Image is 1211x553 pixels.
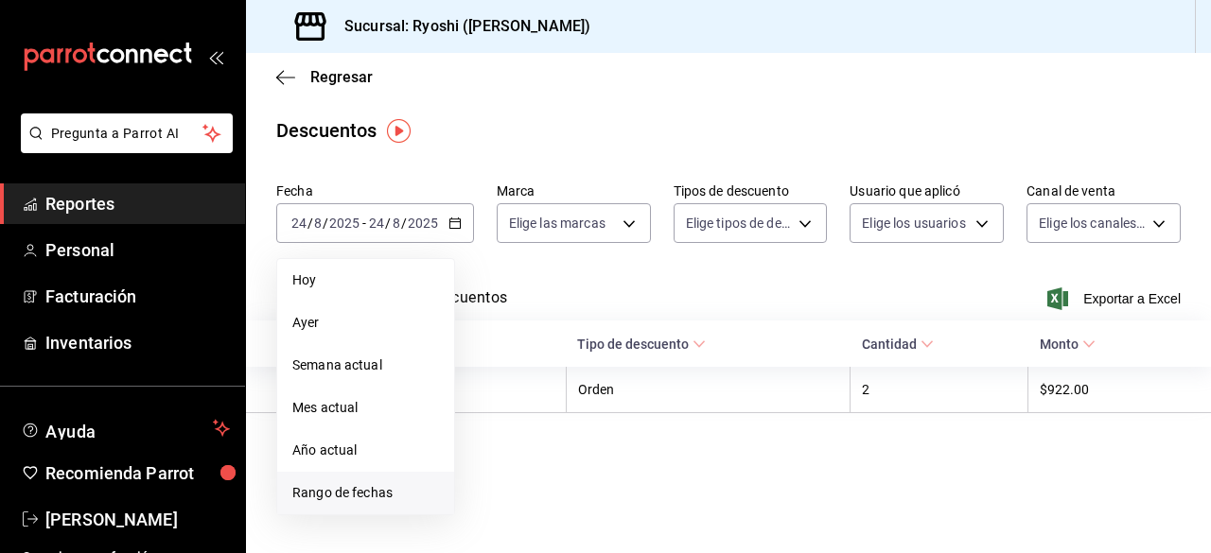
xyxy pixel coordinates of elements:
span: Elige los canales de venta [1039,214,1146,233]
span: Semana actual [292,355,439,375]
a: Pregunta a Parrot AI [13,137,233,157]
label: Canal de venta [1027,184,1181,198]
span: / [385,216,391,231]
input: -- [313,216,323,231]
span: Pregunta a Parrot AI [51,124,203,144]
span: Tipo de descuento [577,337,706,352]
th: Orden [566,367,851,413]
span: / [401,216,407,231]
button: Exportar a Excel [1051,287,1181,310]
span: Personal [45,237,230,263]
span: Regresar [310,68,373,86]
input: -- [392,216,401,231]
label: Fecha [276,184,474,198]
span: / [323,216,328,231]
span: Cantidad [862,337,934,352]
label: Usuario que aplicó [850,184,1004,198]
span: - [362,216,366,231]
img: Tooltip marker [387,119,411,143]
span: Elige los usuarios [862,214,965,233]
label: Tipos de descuento [674,184,828,198]
span: Año actual [292,441,439,460]
button: Pregunta a Parrot AI [21,113,233,153]
th: 2 [851,367,1028,413]
span: Ayer [292,313,439,333]
span: / [307,216,313,231]
span: Hoy [292,270,439,290]
span: Facturación [45,284,230,309]
th: [PERSON_NAME] [246,367,566,413]
label: Marca [497,184,651,198]
span: Ayuda [45,417,205,440]
button: open_drawer_menu [208,49,223,64]
input: -- [368,216,385,231]
span: Elige tipos de descuento [686,214,793,233]
button: Regresar [276,68,373,86]
span: Monto [1040,337,1096,352]
input: ---- [407,216,439,231]
input: -- [290,216,307,231]
span: Reportes [45,191,230,216]
h3: Sucursal: Ryoshi ([PERSON_NAME]) [329,15,590,38]
div: Descuentos [276,116,377,145]
span: Recomienda Parrot [45,460,230,486]
span: Elige las marcas [509,214,605,233]
span: Rango de fechas [292,483,439,503]
input: ---- [328,216,360,231]
span: Inventarios [45,330,230,355]
span: [PERSON_NAME] [45,507,230,532]
span: Mes actual [292,398,439,418]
